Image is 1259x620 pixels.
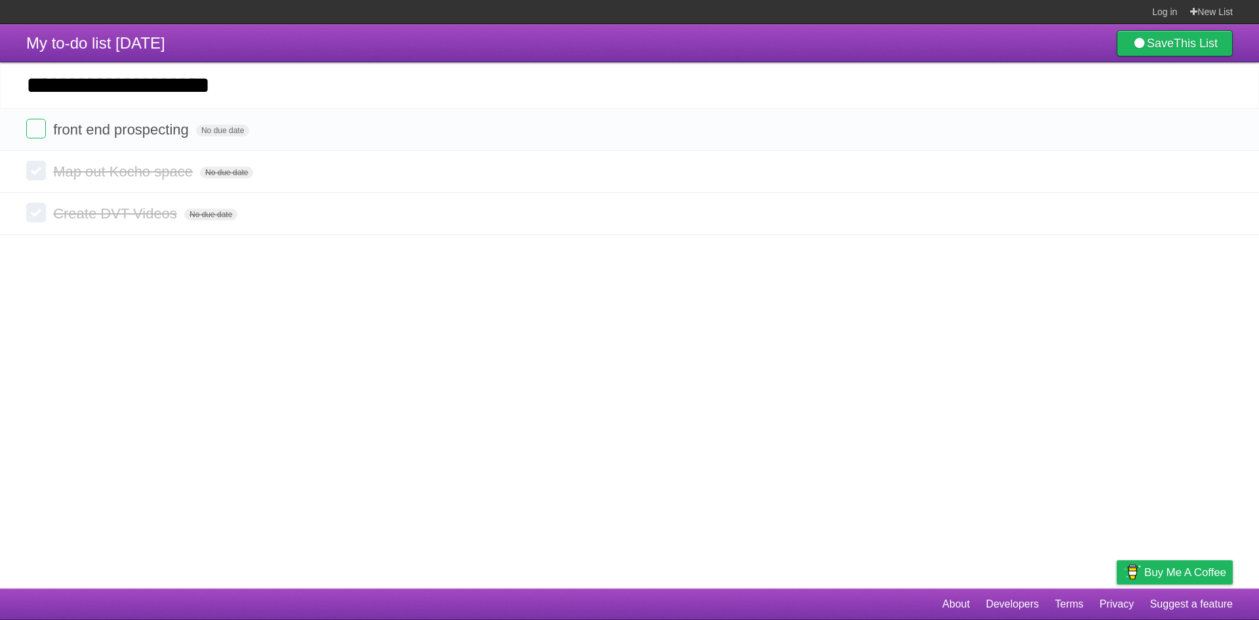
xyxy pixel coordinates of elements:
img: Buy me a coffee [1123,561,1141,583]
span: My to-do list [DATE] [26,34,165,52]
a: Privacy [1100,592,1134,617]
a: Developers [986,592,1039,617]
label: Done [26,119,46,138]
span: Create DVT Videos [53,205,180,222]
a: SaveThis List [1117,30,1233,56]
span: Buy me a coffee [1144,561,1226,584]
a: About [942,592,970,617]
span: No due date [196,125,249,136]
label: Done [26,161,46,180]
span: No due date [184,209,237,220]
span: Map out Kocho space [53,163,196,180]
a: Suggest a feature [1150,592,1233,617]
span: No due date [200,167,253,178]
b: This List [1174,37,1218,50]
a: Terms [1055,592,1084,617]
span: front end prospecting [53,121,192,138]
a: Buy me a coffee [1117,560,1233,585]
label: Done [26,203,46,222]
